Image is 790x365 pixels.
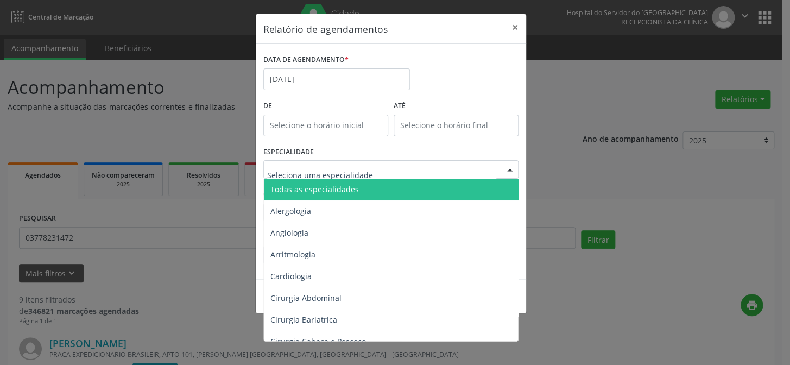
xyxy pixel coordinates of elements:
span: Cirurgia Bariatrica [270,314,337,325]
input: Selecione o horário final [394,115,519,136]
span: Angiologia [270,228,308,238]
input: Selecione o horário inicial [263,115,388,136]
span: Alergologia [270,206,311,216]
input: Selecione uma data ou intervalo [263,68,410,90]
label: DATA DE AGENDAMENTO [263,52,349,68]
span: Cardiologia [270,271,312,281]
span: Arritmologia [270,249,315,260]
span: Cirurgia Cabeça e Pescoço [270,336,366,347]
label: ESPECIALIDADE [263,144,314,161]
span: Todas as especialidades [270,184,359,194]
input: Seleciona uma especialidade [267,164,496,186]
span: Cirurgia Abdominal [270,293,342,303]
label: ATÉ [394,98,519,115]
button: Close [504,14,526,41]
h5: Relatório de agendamentos [263,22,388,36]
label: De [263,98,388,115]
